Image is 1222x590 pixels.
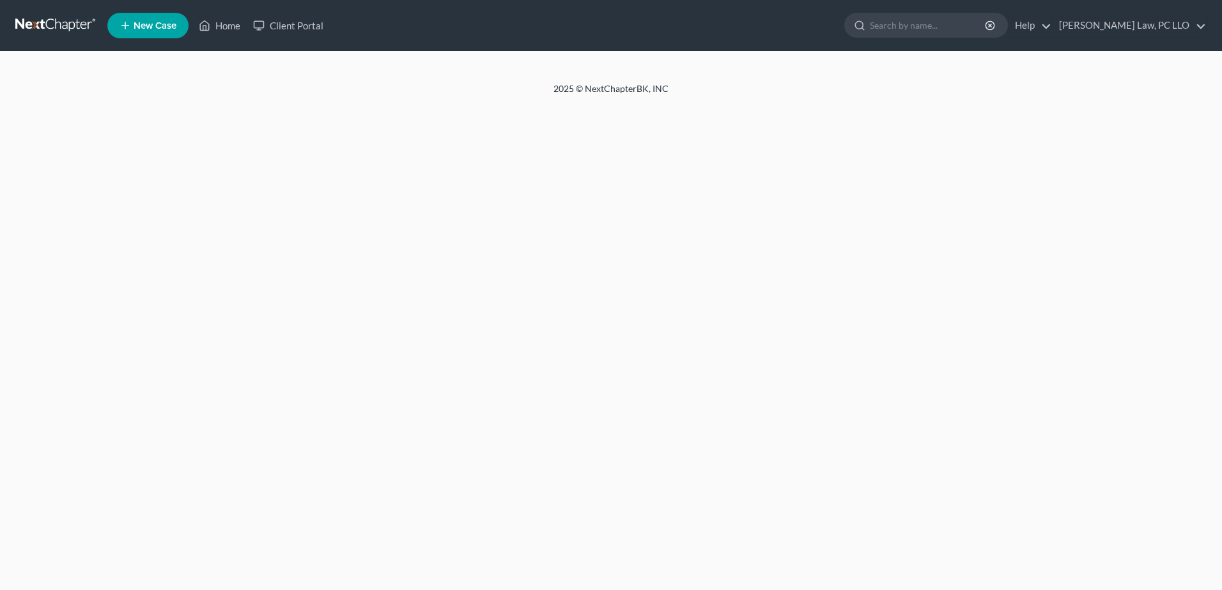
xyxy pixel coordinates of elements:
[192,14,247,37] a: Home
[134,21,176,31] span: New Case
[1009,14,1051,37] a: Help
[247,14,330,37] a: Client Portal
[870,13,987,37] input: Search by name...
[1053,14,1206,37] a: [PERSON_NAME] Law, PC LLO
[247,82,975,105] div: 2025 © NextChapterBK, INC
